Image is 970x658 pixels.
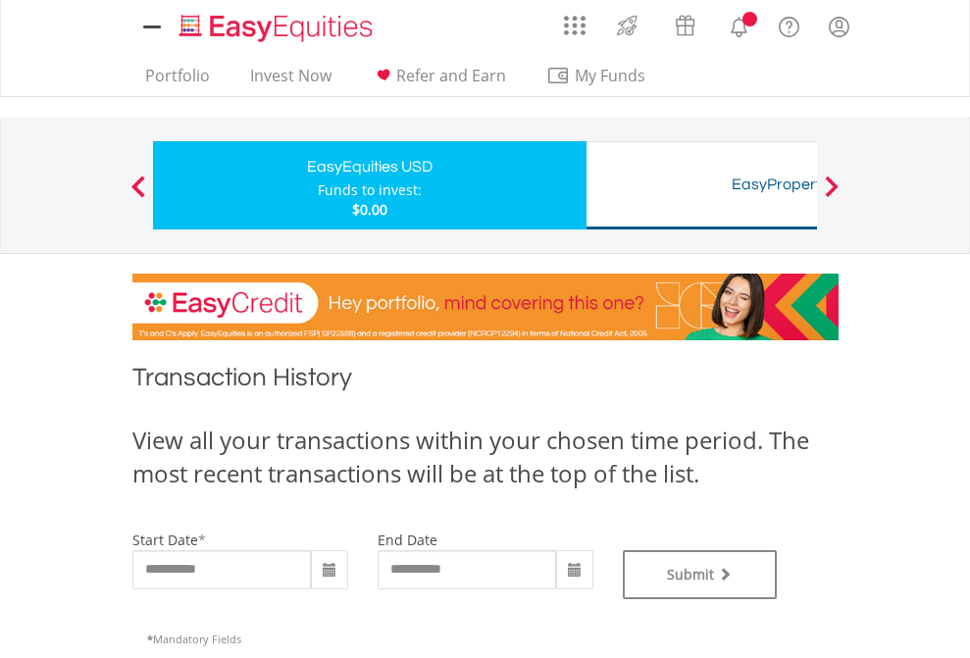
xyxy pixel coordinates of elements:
[318,180,422,200] div: Funds to invest:
[132,360,839,404] h1: Transaction History
[564,15,586,36] img: grid-menu-icon.svg
[165,153,575,180] div: EasyEquities USD
[176,12,381,44] img: EasyEquities_Logo.png
[812,185,851,205] button: Next
[364,66,514,96] a: Refer and Earn
[147,632,241,646] span: Mandatory Fields
[132,424,839,491] div: View all your transactions within your chosen time period. The most recent transactions will be a...
[611,10,643,41] img: thrive-v2.svg
[132,531,198,549] label: start date
[119,185,158,205] button: Previous
[546,63,675,88] span: My Funds
[172,5,381,44] a: Home page
[669,10,701,41] img: vouchers-v2.svg
[814,5,864,48] a: My Profile
[396,65,506,86] span: Refer and Earn
[656,5,714,41] a: Vouchers
[714,5,764,44] a: Notifications
[764,5,814,44] a: FAQ's and Support
[137,66,218,96] a: Portfolio
[242,66,339,96] a: Invest Now
[551,5,598,36] a: AppsGrid
[623,550,778,599] button: Submit
[132,274,839,340] img: EasyCredit Promotion Banner
[352,200,387,219] span: $0.00
[378,531,437,549] label: end date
